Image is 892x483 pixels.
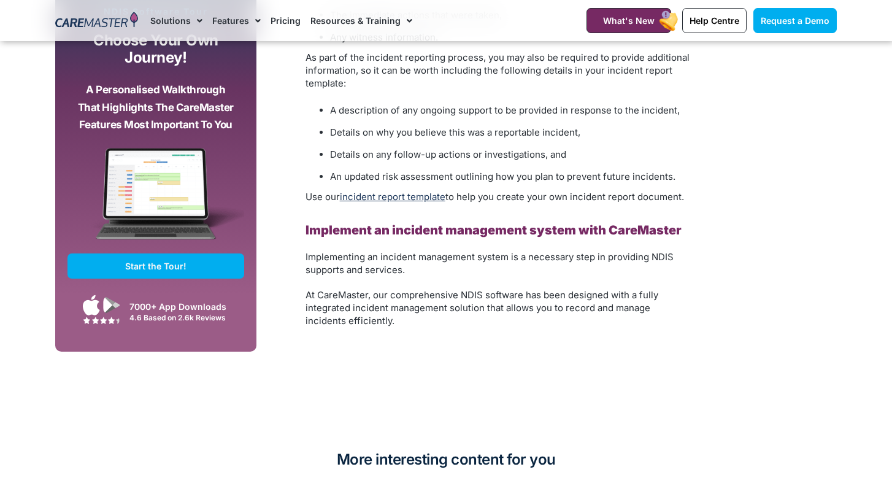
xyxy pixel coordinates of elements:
[103,296,120,314] img: Google Play App Icon
[67,148,244,253] img: CareMaster Software Mockup on Screen
[83,295,100,315] img: Apple App Store Icon
[603,15,655,26] span: What's New
[330,171,675,182] span: An updated risk assessment outlining how you plan to prevent future incidents.
[129,300,238,313] div: 7000+ App Downloads
[55,12,138,30] img: CareMaster Logo
[753,8,837,33] a: Request a Demo
[129,313,238,322] div: 4.6 Based on 2.6k Reviews
[340,191,445,203] a: incident report template
[125,261,186,271] span: Start the Tour!
[330,149,566,160] span: Details on any follow-up actions or investigations, and
[690,15,739,26] span: Help Centre
[67,253,244,279] a: Start the Tour!
[77,81,235,134] p: A personalised walkthrough that highlights the CareMaster features most important to you
[55,450,837,469] h2: More interesting content for you
[330,126,580,138] span: Details on why you believe this was a reportable incident,
[330,104,680,116] span: A description of any ongoing support to be provided in response to the incident,
[586,8,671,33] a: What's New
[77,32,235,67] p: Choose your own journey!
[306,251,674,276] span: Implementing an incident management system is a necessary step in providing NDIS supports and ser...
[306,223,682,238] b: Implement an incident management system with CareMaster
[306,289,658,327] span: At CareMaster, our comprehensive NDIS software has been designed with a fully integrated incident...
[682,8,747,33] a: Help Centre
[83,317,120,324] img: Google Play Store App Review Stars
[761,15,829,26] span: Request a Demo
[306,191,684,203] span: Use our to help you create your own incident report document.
[306,52,690,89] span: As part of the incident reporting process, you may also be required to provide additional informa...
